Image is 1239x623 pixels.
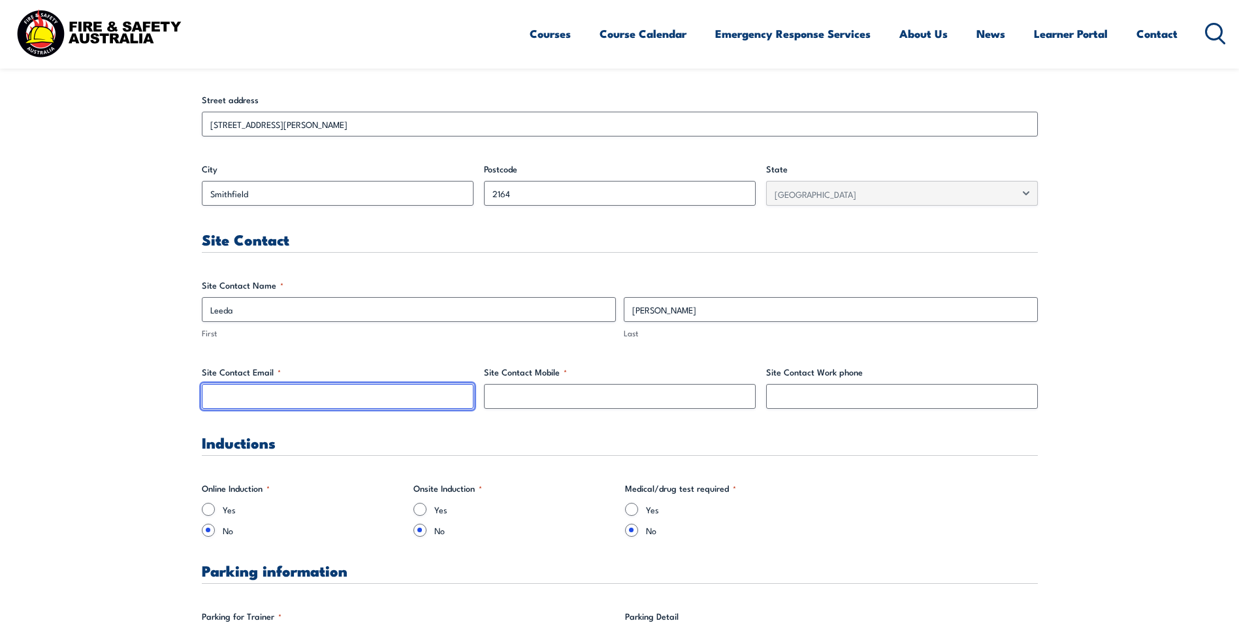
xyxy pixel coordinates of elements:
label: Site Contact Work phone [766,366,1038,379]
a: News [976,16,1005,51]
label: Postcode [484,163,756,176]
label: Street address [202,93,1038,106]
label: Site Contact Mobile [484,366,756,379]
legend: Site Contact Name [202,279,283,292]
label: Yes [434,503,615,516]
h3: Parking information [202,563,1038,578]
label: No [646,524,826,537]
label: Yes [646,503,826,516]
label: City [202,163,474,176]
label: Yes [223,503,403,516]
a: About Us [899,16,948,51]
label: Last [624,327,1038,340]
label: Parking Detail [625,610,1038,623]
h3: Site Contact [202,232,1038,247]
a: Course Calendar [600,16,686,51]
label: First [202,327,616,340]
label: Site Contact Email [202,366,474,379]
h3: Inductions [202,435,1038,450]
label: No [223,524,403,537]
a: Learner Portal [1034,16,1108,51]
legend: Online Induction [202,482,270,495]
legend: Medical/drug test required [625,482,736,495]
label: State [766,163,1038,176]
a: Contact [1136,16,1178,51]
a: Emergency Response Services [715,16,871,51]
label: No [434,524,615,537]
legend: Parking for Trainer [202,610,282,623]
a: Courses [530,16,571,51]
legend: Onsite Induction [413,482,482,495]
